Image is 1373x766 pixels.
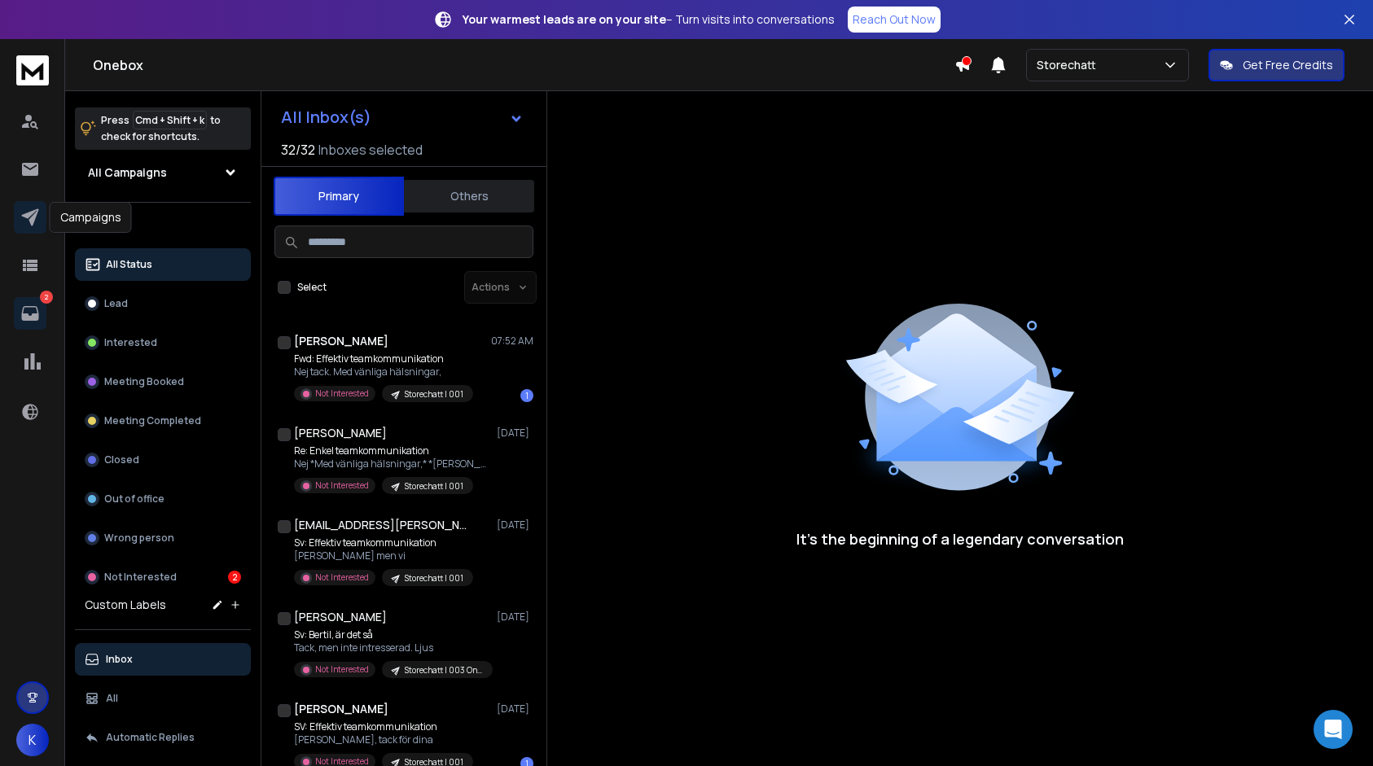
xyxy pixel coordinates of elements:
p: Wrong person [104,532,174,545]
p: [DATE] [497,427,533,440]
p: Get Free Credits [1243,57,1333,73]
span: Cmd + Shift + k [133,111,207,129]
p: Storechatt | 001 [405,388,463,401]
p: Nej *Med vänliga hälsningar,* *[PERSON_NAME] [294,457,489,471]
p: – Turn visits into conversations [463,11,835,28]
p: All [106,692,118,705]
p: Storechatt [1037,57,1103,73]
h1: [EMAIL_ADDRESS][PERSON_NAME][DOMAIN_NAME] [294,517,473,533]
button: Others [404,178,534,214]
p: 2 [40,291,53,304]
p: Automatic Replies [106,731,195,744]
button: Lead [75,287,251,320]
p: Inbox [106,653,133,666]
p: Not Interested [315,663,369,676]
p: Storechatt | 001 [405,572,463,584]
p: Press to check for shortcuts. [101,112,221,145]
p: [PERSON_NAME], tack för dina [294,733,473,746]
div: Open Intercom Messenger [1314,710,1353,749]
p: Meeting Completed [104,414,201,427]
button: Inbox [75,643,251,676]
p: It’s the beginning of a legendary conversation [796,527,1124,550]
h1: [PERSON_NAME] [294,425,387,441]
button: Meeting Completed [75,405,251,437]
h1: [PERSON_NAME] [294,333,388,349]
a: 2 [14,297,46,330]
p: 07:52 AM [491,335,533,348]
span: 32 / 32 [281,140,315,160]
p: [DATE] [497,611,533,624]
button: Get Free Credits [1209,49,1344,81]
a: Reach Out Now [848,7,941,33]
p: Not Interested [315,387,369,400]
p: Storechatt | 001 [405,480,463,492]
button: All Status [75,248,251,281]
h1: All Campaigns [88,164,167,181]
h3: Filters [75,216,251,239]
button: All Campaigns [75,156,251,189]
p: Nej tack. Med vänliga hälsningar, [294,365,473,379]
button: Meeting Booked [75,365,251,398]
img: logo [16,55,49,85]
p: Closed [104,453,139,466]
p: Storechatt | 003 One-liner [405,664,483,676]
p: Meeting Booked [104,375,184,388]
p: Out of office [104,492,164,506]
p: Fwd: Effektiv teamkommunikation [294,352,473,365]
h1: [PERSON_NAME] [294,609,387,625]
button: Primary [274,177,404,216]
p: SV: Effektiv teamkommunikation [294,720,473,733]
p: Not Interested [315,479,369,492]
p: Lead [104,297,128,310]
p: All Status [106,258,152,271]
label: Select [297,281,327,294]
button: Not Interested2 [75,561,251,593]
button: Closed [75,444,251,476]
button: All Inbox(s) [268,101,537,134]
button: K [16,724,49,756]
button: Wrong person [75,522,251,554]
button: Automatic Replies [75,721,251,754]
p: Tack, men inte intresserad. Ljus [294,641,489,654]
p: Re: Enkel teamkommunikation [294,444,489,457]
button: All [75,682,251,715]
p: [PERSON_NAME] men vi [294,549,473,562]
h3: Custom Labels [85,597,166,613]
div: 2 [228,571,241,584]
p: Interested [104,336,157,349]
div: Campaigns [50,202,132,233]
p: Sv: Bertil, är det så [294,628,489,641]
p: Not Interested [104,571,177,584]
p: Reach Out Now [853,11,936,28]
h1: [PERSON_NAME] [294,701,388,717]
p: [DATE] [497,519,533,532]
h3: Inboxes selected [318,140,423,160]
button: Out of office [75,483,251,515]
p: [DATE] [497,703,533,716]
h1: All Inbox(s) [281,109,371,125]
button: Interested [75,326,251,359]
p: Not Interested [315,571,369,584]
h1: Onebox [93,55,954,75]
p: Sv: Effektiv teamkommunikation [294,536,473,549]
div: 1 [520,389,533,402]
strong: Your warmest leads are on your site [463,11,666,27]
